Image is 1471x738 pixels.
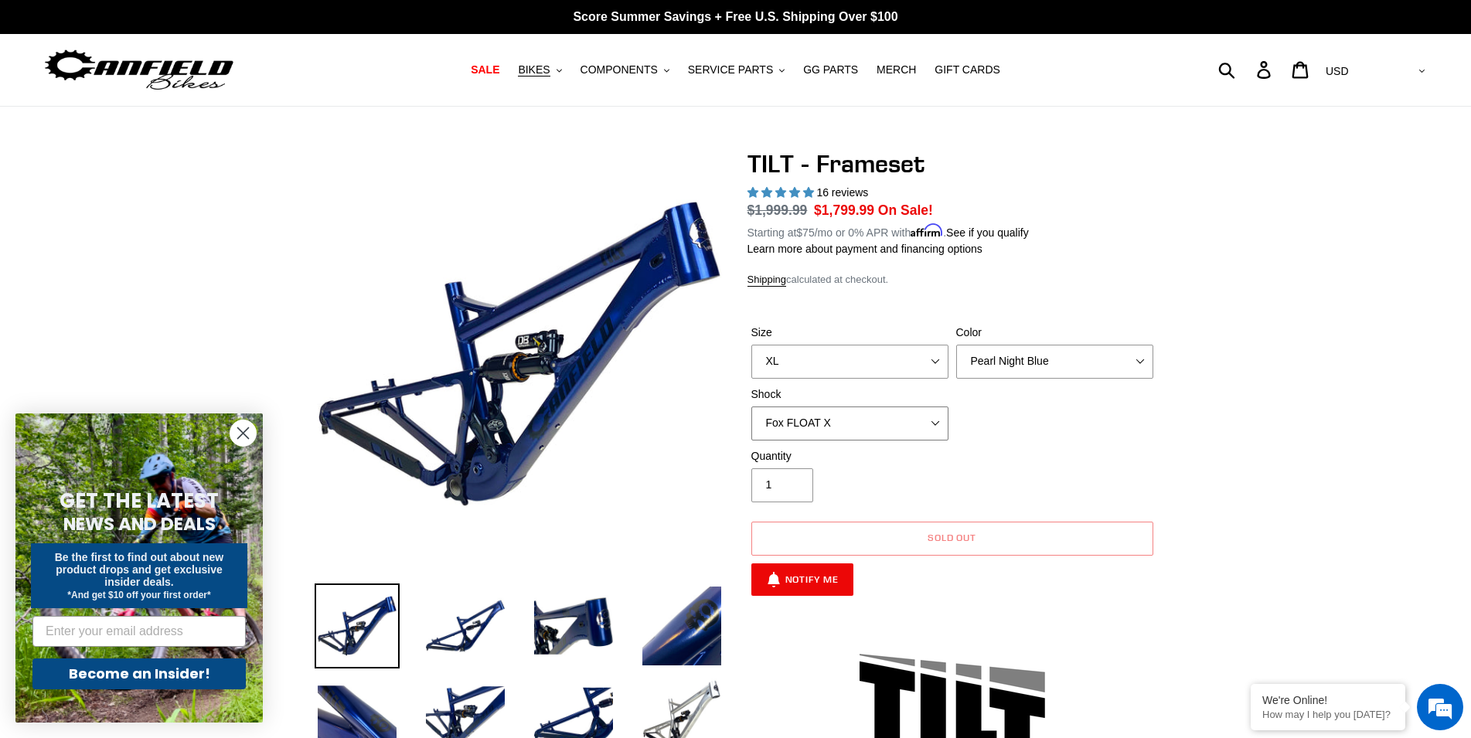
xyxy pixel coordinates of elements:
[869,60,924,80] a: MERCH
[747,272,1157,287] div: calculated at checkout.
[60,487,219,515] span: GET THE LATEST
[877,63,916,77] span: MERCH
[63,512,216,536] span: NEWS AND DEALS
[956,325,1153,341] label: Color
[43,46,236,94] img: Canfield Bikes
[803,63,858,77] span: GG PARTS
[747,202,808,218] s: $1,999.99
[751,325,948,341] label: Size
[463,60,507,80] a: SALE
[878,200,933,220] span: On Sale!
[751,563,854,596] button: Notify Me
[747,274,787,287] a: Shipping
[423,583,508,668] img: Load image into Gallery viewer, TILT - Frameset
[510,60,569,80] button: BIKES
[55,551,224,588] span: Be the first to find out about new product drops and get exclusive insider deals.
[1262,694,1394,706] div: We're Online!
[32,616,246,647] input: Enter your email address
[230,420,257,447] button: Close dialog
[935,63,1000,77] span: GIFT CARDS
[1227,53,1266,87] input: Search
[688,63,773,77] span: SERVICE PARTS
[751,386,948,403] label: Shock
[747,186,817,199] span: 5.00 stars
[573,60,677,80] button: COMPONENTS
[946,226,1029,239] a: See if you qualify - Learn more about Affirm Financing (opens in modal)
[254,8,291,45] div: Minimize live chat window
[680,60,792,80] button: SERVICE PARTS
[747,243,982,255] a: Learn more about payment and financing options
[747,149,1157,179] h1: TILT - Frameset
[751,522,1153,556] button: Sold out
[911,224,943,237] span: Affirm
[67,590,210,600] span: *And get $10 off your first order*
[531,583,616,668] img: Load image into Gallery viewer, TILT - Frameset
[816,186,868,199] span: 16 reviews
[928,532,977,543] span: Sold out
[796,226,814,239] span: $75
[1262,709,1394,720] p: How may I help you today?
[639,583,724,668] img: Load image into Gallery viewer, TILT - Frameset
[814,202,874,218] span: $1,799.99
[581,63,658,77] span: COMPONENTS
[518,63,550,77] span: BIKES
[747,221,1029,241] p: Starting at /mo or 0% APR with .
[795,60,866,80] a: GG PARTS
[104,87,283,107] div: Chat with us now
[471,63,499,77] span: SALE
[315,583,400,668] img: Load image into Gallery viewer, TILT - Frameset
[32,658,246,689] button: Become an Insider!
[927,60,1008,80] a: GIFT CARDS
[751,448,948,464] label: Quantity
[49,77,88,116] img: d_696896380_company_1647369064580_696896380
[8,422,295,476] textarea: Type your message and hit 'Enter'
[90,195,213,351] span: We're online!
[17,85,40,108] div: Navigation go back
